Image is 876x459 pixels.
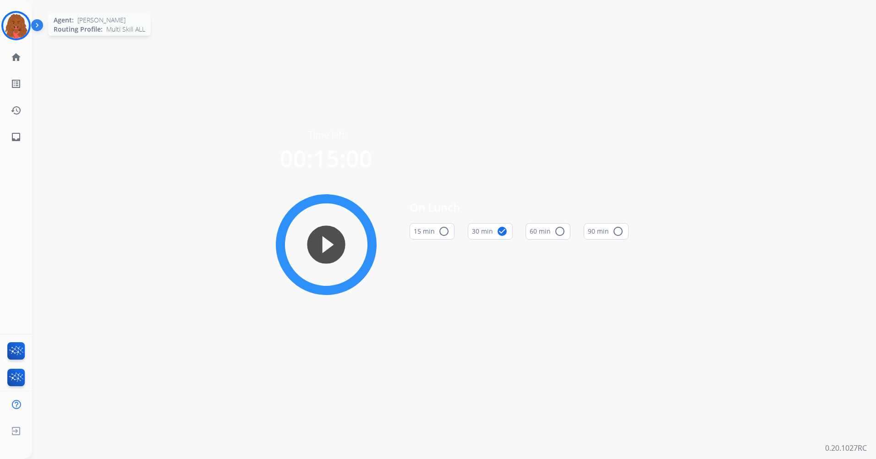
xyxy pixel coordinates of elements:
[106,25,145,34] span: Multi Skill ALL
[77,16,126,25] span: [PERSON_NAME]
[280,143,372,174] span: 00:15:00
[825,443,867,454] p: 0.20.1027RC
[468,223,513,240] button: 30 min
[497,226,508,237] mat-icon: check_circle
[54,16,74,25] span: Agent:
[321,239,332,250] mat-icon: play_circle_filled
[584,223,629,240] button: 90 min
[410,223,454,240] button: 15 min
[11,78,22,89] mat-icon: list_alt
[438,226,449,237] mat-icon: radio_button_unchecked
[11,105,22,116] mat-icon: history
[11,52,22,63] mat-icon: home
[3,13,29,38] img: avatar
[410,199,629,216] span: On Lunch
[308,129,345,142] span: Time left
[554,226,565,237] mat-icon: radio_button_unchecked
[11,131,22,142] mat-icon: inbox
[613,226,624,237] mat-icon: radio_button_unchecked
[526,223,570,240] button: 60 min
[54,25,103,34] span: Routing Profile:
